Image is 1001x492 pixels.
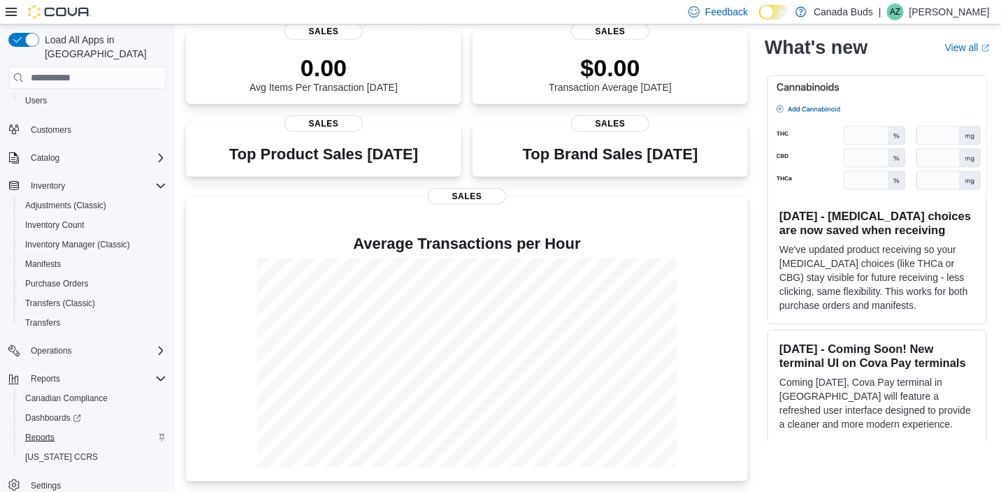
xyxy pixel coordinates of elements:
span: Customers [25,120,166,138]
p: $0.00 [549,54,672,82]
a: Dashboards [20,410,87,426]
span: Purchase Orders [20,275,166,292]
span: Settings [31,480,61,491]
span: Reports [25,432,55,443]
button: [US_STATE] CCRS [14,447,172,467]
button: Operations [3,341,172,361]
p: Coming [DATE], Cova Pay terminal in [GEOGRAPHIC_DATA] will feature a refreshed user interface des... [779,375,975,431]
span: Load All Apps in [GEOGRAPHIC_DATA] [39,33,166,61]
button: Operations [25,342,78,359]
span: Reports [20,429,166,446]
span: Transfers (Classic) [25,298,95,309]
span: Inventory Manager (Classic) [20,236,166,253]
span: Dashboards [25,412,81,424]
h3: [DATE] - Coming Soon! New terminal UI on Cova Pay terminals [779,342,975,370]
span: Sales [571,115,649,132]
div: Transaction Average [DATE] [549,54,672,93]
a: Purchase Orders [20,275,94,292]
a: Reports [20,429,60,446]
span: Inventory Count [25,219,85,231]
span: Catalog [31,152,59,164]
span: Catalog [25,150,166,166]
span: Washington CCRS [20,449,166,465]
span: Inventory Count [20,217,166,233]
a: Dashboards [14,408,172,428]
input: Dark Mode [759,5,788,20]
button: Inventory [25,178,71,194]
p: 0.00 [250,54,398,82]
span: Transfers (Classic) [20,295,166,312]
span: Reports [25,370,166,387]
a: Adjustments (Classic) [20,197,112,214]
a: Transfers [20,314,66,331]
a: Inventory Count [20,217,90,233]
span: Inventory [31,180,65,191]
h3: [DATE] - [MEDICAL_DATA] choices are now saved when receiving [779,209,975,237]
button: Users [14,91,172,110]
span: [US_STATE] CCRS [25,451,98,463]
img: Cova [28,5,91,19]
span: Adjustments (Classic) [20,197,166,214]
button: Customers [3,119,172,139]
span: Users [25,95,47,106]
button: Inventory Manager (Classic) [14,235,172,254]
button: Reports [14,428,172,447]
span: Sales [285,115,363,132]
span: Sales [571,23,649,40]
button: Purchase Orders [14,274,172,294]
span: Inventory Manager (Classic) [25,239,130,250]
span: Inventory [25,178,166,194]
span: Transfers [20,314,166,331]
a: Transfers (Classic) [20,295,101,312]
span: Transfers [25,317,60,328]
span: Operations [31,345,72,356]
span: Sales [428,188,506,205]
button: Manifests [14,254,172,274]
a: Manifests [20,256,66,273]
button: Reports [25,370,66,387]
span: Manifests [25,259,61,270]
button: Adjustments (Classic) [14,196,172,215]
a: [US_STATE] CCRS [20,449,103,465]
div: Avg Items Per Transaction [DATE] [250,54,398,93]
button: Canadian Compliance [14,389,172,408]
span: Canadian Compliance [25,393,108,404]
button: Inventory [3,176,172,196]
a: View allExternal link [945,42,990,53]
span: Feedback [705,5,748,19]
span: AZ [890,3,900,20]
span: Adjustments (Classic) [25,200,106,211]
span: Manifests [20,256,166,273]
button: Inventory Count [14,215,172,235]
span: Operations [25,342,166,359]
span: Purchase Orders [25,278,89,289]
p: We've updated product receiving so your [MEDICAL_DATA] choices (like THCa or CBG) stay visible fo... [779,243,975,312]
svg: External link [981,44,990,52]
span: Sales [285,23,363,40]
a: Customers [25,122,77,138]
button: Catalog [25,150,65,166]
span: Canadian Compliance [20,390,166,407]
button: Transfers [14,313,172,333]
button: Reports [3,369,172,389]
span: Reports [31,373,60,384]
span: Users [20,92,166,109]
p: [PERSON_NAME] [909,3,990,20]
button: Transfers (Classic) [14,294,172,313]
span: Dashboards [20,410,166,426]
h2: What's new [765,36,867,59]
a: Users [20,92,52,109]
a: Canadian Compliance [20,390,113,407]
h3: Top Product Sales [DATE] [229,146,418,163]
span: Customers [31,124,71,136]
a: Inventory Manager (Classic) [20,236,136,253]
h3: Top Brand Sales [DATE] [523,146,698,163]
p: | [879,3,881,20]
h4: Average Transactions per Hour [197,236,737,252]
button: Catalog [3,148,172,168]
div: Aaron Zgud [887,3,904,20]
p: Canada Buds [814,3,873,20]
